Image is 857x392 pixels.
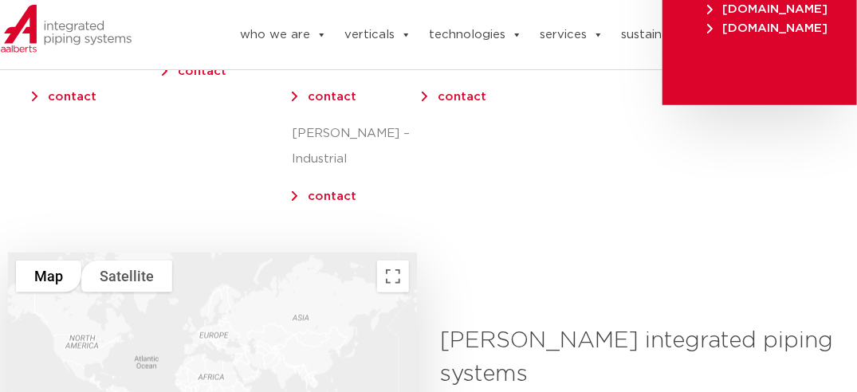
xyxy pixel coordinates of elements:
[308,190,356,202] a: contact
[438,91,486,103] a: contact
[178,65,226,77] a: contact
[240,19,327,51] a: who we are
[377,261,409,292] button: Toggle fullscreen view
[441,324,838,391] h3: [PERSON_NAME] integrated piping systems
[48,91,96,103] a: contact
[707,22,828,34] span: [DOMAIN_NAME]
[292,121,422,172] p: [PERSON_NAME] – Industrial
[81,261,172,292] button: Show satellite imagery
[16,261,81,292] button: Show street map
[429,19,522,51] a: technologies
[621,19,714,51] a: sustainability
[710,22,824,34] a: [DOMAIN_NAME]
[308,91,356,103] a: contact
[344,19,411,51] a: verticals
[540,19,603,51] a: services
[707,3,828,15] span: [DOMAIN_NAME]
[710,3,824,15] a: [DOMAIN_NAME]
